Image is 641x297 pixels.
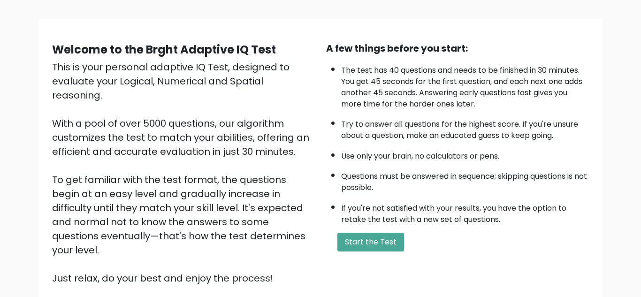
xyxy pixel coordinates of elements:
button: Start the Test [337,233,404,251]
div: This is your personal adaptive IQ Test, designed to evaluate your Logical, Numerical and Spatial ... [52,60,315,285]
li: Use only your brain, no calculators or pens. [341,146,589,162]
li: Try to answer all questions for the highest score. If you're unsure about a question, make an edu... [341,114,589,141]
b: Welcome to the Brght Adaptive IQ Test [52,42,276,57]
div: A few things before you start: [326,41,589,55]
li: The test has 40 questions and needs to be finished in 30 minutes. You get 45 seconds for the firs... [341,60,589,110]
li: Questions must be answered in sequence; skipping questions is not possible. [341,166,589,193]
li: If you're not satisfied with your results, you have the option to retake the test with a new set ... [341,198,589,225]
